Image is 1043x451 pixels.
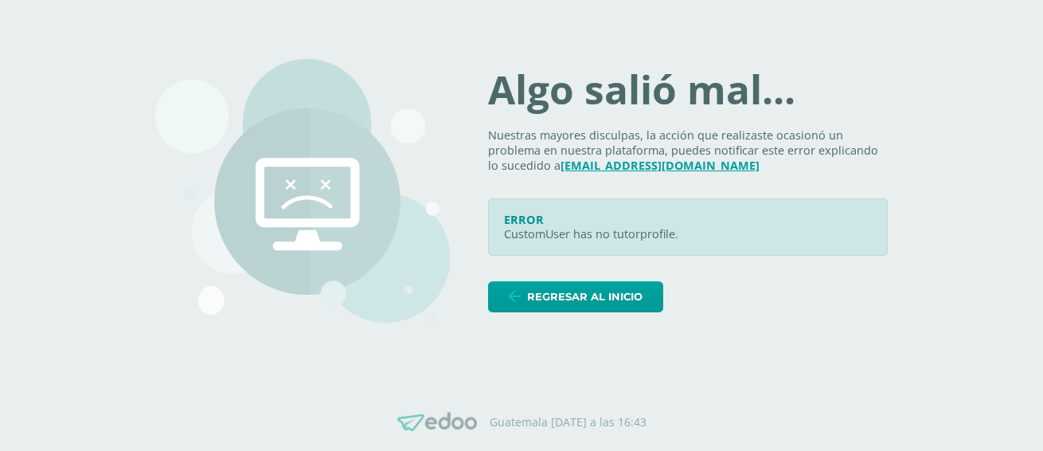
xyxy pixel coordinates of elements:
h1: Algo salió mal... [488,70,888,110]
span: Regresar al inicio [527,282,643,312]
img: 500.png [155,59,450,323]
p: Guatemala [DATE] a las 16:43 [490,415,647,429]
img: Edoo [397,412,477,432]
p: CustomUser has no tutorprofile. [504,227,872,242]
p: Nuestras mayores disculpas, la acción que realizaste ocasionó un problema en nuestra plataforma, ... [488,128,888,173]
span: ERROR [504,212,541,227]
a: [EMAIL_ADDRESS][DOMAIN_NAME] [561,158,760,173]
a: Regresar al inicio [488,281,663,312]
